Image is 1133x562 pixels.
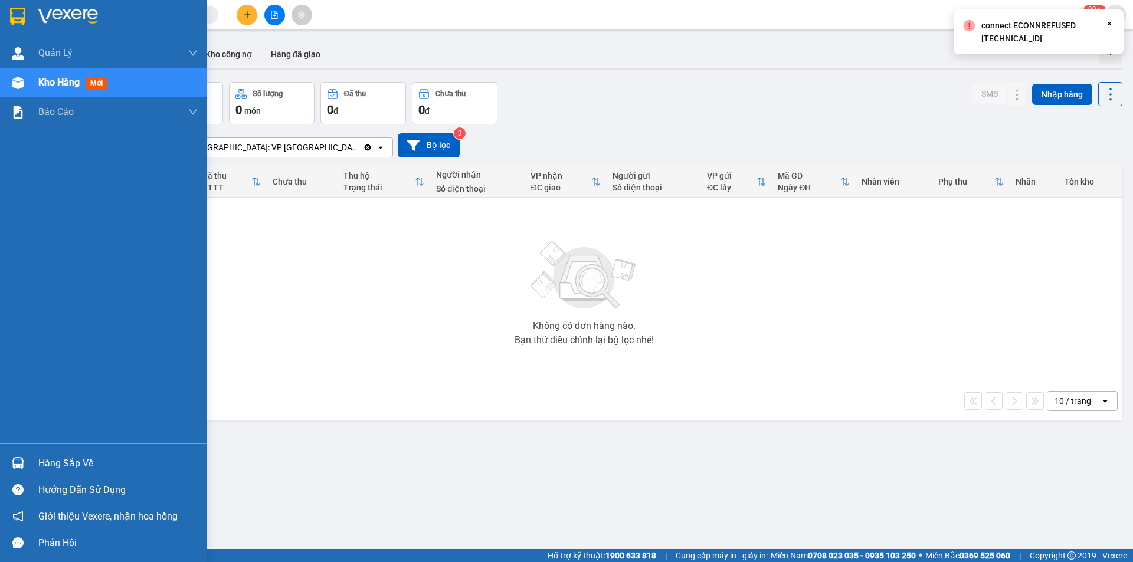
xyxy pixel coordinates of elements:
[12,47,24,60] img: warehouse-icon
[273,177,332,186] div: Chưa thu
[412,82,497,124] button: Chưa thu0đ
[202,171,251,180] div: Đã thu
[707,171,757,180] div: VP gửi
[12,106,24,119] img: solution-icon
[362,142,363,153] input: Selected Hà Nội: VP Tây Hồ.
[188,107,198,117] span: down
[38,481,198,499] div: Hướng dẫn sử dụng
[862,177,926,186] div: Nhân viên
[919,553,922,558] span: ⚪️
[605,551,656,560] strong: 1900 633 818
[38,104,74,119] span: Báo cáo
[701,166,772,198] th: Toggle SortBy
[327,103,333,117] span: 0
[932,166,1010,198] th: Toggle SortBy
[1101,396,1110,406] svg: open
[10,8,25,25] img: logo-vxr
[418,103,425,117] span: 0
[436,184,519,193] div: Số điện thoại
[320,82,406,124] button: Đã thu0đ
[253,90,283,98] div: Số lượng
[12,77,24,89] img: warehouse-icon
[808,551,916,560] strong: 0708 023 035 - 0935 103 250
[237,5,257,25] button: plus
[333,106,338,116] span: đ
[1083,5,1105,14] sup: 285
[454,127,466,139] sup: 3
[778,183,840,192] div: Ngày ĐH
[343,171,415,180] div: Thu hộ
[344,90,366,98] div: Đã thu
[676,549,768,562] span: Cung cấp máy in - giấy in:
[229,82,315,124] button: Số lượng0món
[235,103,242,117] span: 0
[244,106,261,116] span: món
[665,549,667,562] span: |
[38,77,80,88] span: Kho hàng
[1032,84,1092,105] button: Nhập hàng
[188,142,361,153] div: [GEOGRAPHIC_DATA]: VP [GEOGRAPHIC_DATA]
[981,19,1105,45] div: connect ECONNREFUSED [TECHNICAL_ID]
[1055,395,1091,407] div: 10 / trang
[12,484,24,495] span: question-circle
[297,11,306,19] span: aim
[525,166,607,198] th: Toggle SortBy
[398,133,460,157] button: Bộ lọc
[771,549,916,562] span: Miền Nam
[525,234,643,317] img: svg+xml;base64,PHN2ZyBjbGFzcz0ibGlzdC1wbHVnX19zdmciIHhtbG5zPSJodHRwOi8vd3d3LnczLm9yZy8yMDAwL3N2Zy...
[531,183,591,192] div: ĐC giao
[436,170,519,179] div: Người nhận
[1065,177,1116,186] div: Tồn kho
[12,457,24,469] img: warehouse-icon
[707,183,757,192] div: ĐC lấy
[243,11,251,19] span: plus
[264,5,285,25] button: file-add
[1105,19,1114,28] svg: Close
[772,166,856,198] th: Toggle SortBy
[435,90,466,98] div: Chưa thu
[613,171,695,180] div: Người gửi
[343,183,415,192] div: Trạng thái
[38,509,178,524] span: Giới thiệu Vexere, nhận hoa hồng
[1105,5,1126,25] button: caret-down
[270,11,279,19] span: file-add
[12,511,24,522] span: notification
[188,48,198,58] span: down
[938,177,994,186] div: Phụ thu
[1019,549,1021,562] span: |
[376,143,385,152] svg: open
[533,321,636,331] div: Không có đơn hàng nào.
[12,537,24,548] span: message
[965,7,1079,22] span: mongthihoai.longhoan
[425,106,430,116] span: đ
[1067,551,1076,560] span: copyright
[292,5,312,25] button: aim
[515,336,654,345] div: Bạn thử điều chỉnh lại bộ lọc nhé!
[548,549,656,562] span: Hỗ trợ kỹ thuật:
[38,455,198,472] div: Hàng sắp về
[196,166,267,198] th: Toggle SortBy
[972,83,1007,104] button: SMS
[778,171,840,180] div: Mã GD
[363,143,372,152] svg: Clear value
[86,77,107,90] span: mới
[1016,177,1053,186] div: Nhãn
[261,40,330,68] button: Hàng đã giao
[925,549,1010,562] span: Miền Bắc
[338,166,430,198] th: Toggle SortBy
[38,45,73,60] span: Quản Lý
[38,534,198,552] div: Phản hồi
[531,171,591,180] div: VP nhận
[960,551,1010,560] strong: 0369 525 060
[202,183,251,192] div: HTTT
[196,40,261,68] button: Kho công nợ
[613,183,695,192] div: Số điện thoại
